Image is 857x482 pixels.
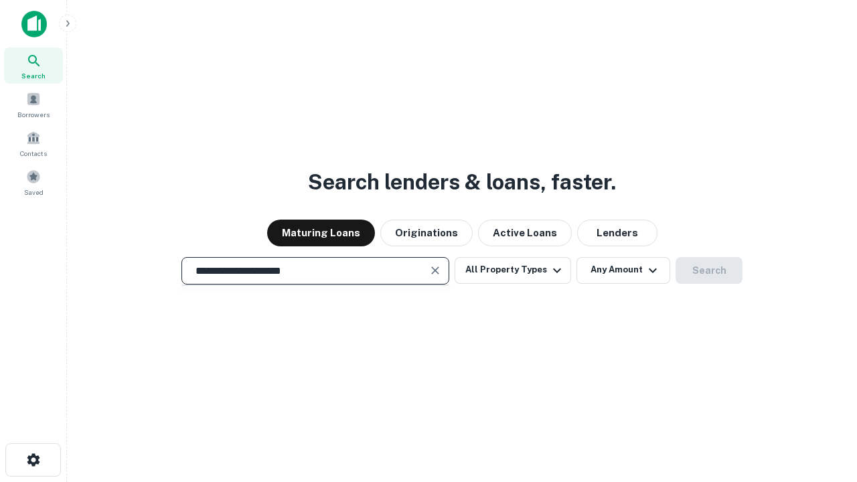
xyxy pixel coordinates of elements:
[4,48,63,84] a: Search
[455,257,571,284] button: All Property Types
[4,86,63,123] a: Borrowers
[576,257,670,284] button: Any Amount
[17,109,50,120] span: Borrowers
[20,148,47,159] span: Contacts
[4,125,63,161] a: Contacts
[380,220,473,246] button: Originations
[4,164,63,200] a: Saved
[478,220,572,246] button: Active Loans
[24,187,44,197] span: Saved
[308,166,616,198] h3: Search lenders & loans, faster.
[21,11,47,37] img: capitalize-icon.png
[267,220,375,246] button: Maturing Loans
[426,261,445,280] button: Clear
[577,220,657,246] button: Lenders
[790,375,857,439] iframe: Chat Widget
[21,70,46,81] span: Search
